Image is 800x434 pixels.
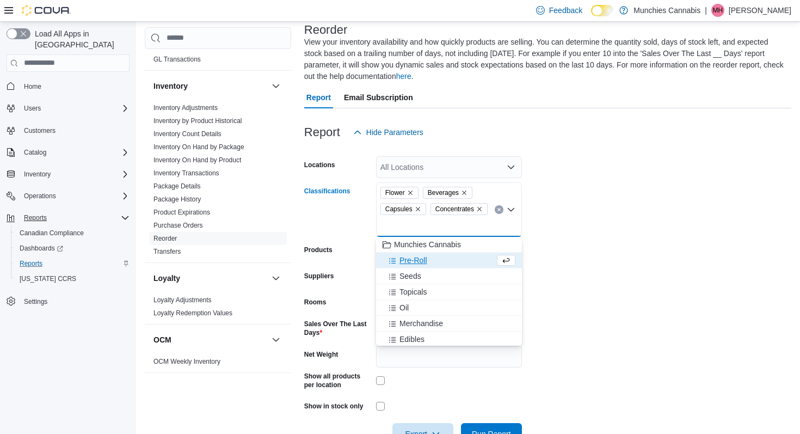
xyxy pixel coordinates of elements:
button: Remove Capsules from selection in this group [415,206,421,212]
button: Canadian Compliance [11,225,134,241]
a: Settings [20,295,52,308]
span: Catalog [24,148,46,157]
button: Settings [2,293,134,309]
div: Inventory [145,101,291,262]
span: Reports [24,213,47,222]
span: Concentrates [430,203,488,215]
span: Topicals [399,286,427,297]
a: Reports [15,257,47,270]
span: Flower [385,187,405,198]
a: Inventory Count Details [153,130,221,138]
span: Munchies Cannabis [394,239,461,250]
button: Oil [376,300,522,316]
div: View your inventory availability and how quickly products are selling. You can determine the quan... [304,36,786,82]
a: OCM Weekly Inventory [153,358,220,365]
button: Operations [2,188,134,204]
button: Edibles [376,332,522,347]
button: [US_STATE] CCRS [11,271,134,286]
a: Reorder [153,235,177,242]
a: Package History [153,195,201,203]
label: Show all products per location [304,372,372,389]
input: Dark Mode [591,5,614,16]
span: Home [24,82,41,91]
a: Transfers [153,248,181,255]
span: Merchandise [399,318,443,329]
button: Inventory [269,80,282,93]
span: OCM Weekly Inventory [153,357,220,366]
div: Loyalty [145,294,291,324]
p: [PERSON_NAME] [729,4,791,17]
span: Transfers [153,247,181,256]
div: OCM [145,355,291,372]
span: GL Transactions [153,55,201,64]
button: Merchandise [376,316,522,332]
span: Flower [380,187,419,199]
span: Canadian Compliance [15,227,130,240]
a: Dashboards [11,241,134,256]
p: Munchies Cannabis [633,4,700,17]
span: Dashboards [20,244,63,253]
button: Users [20,102,45,115]
button: Open list of options [507,163,515,172]
label: Suppliers [304,272,334,280]
span: Capsules [380,203,426,215]
span: Beverages [428,187,459,198]
button: Reports [2,210,134,225]
a: Inventory Transactions [153,169,219,177]
span: Load All Apps in [GEOGRAPHIC_DATA] [30,28,130,50]
span: Catalog [20,146,130,159]
button: Inventory [2,167,134,182]
a: GL Transactions [153,56,201,63]
span: Feedback [549,5,582,16]
span: Users [24,104,41,113]
span: Inventory On Hand by Package [153,143,244,151]
span: Reports [15,257,130,270]
button: Catalog [20,146,51,159]
button: Clear input [495,205,503,214]
button: Customers [2,123,134,138]
span: Customers [20,124,130,137]
span: Package History [153,195,201,204]
span: Seeds [399,271,421,282]
button: Operations [20,190,60,203]
button: Close list of options [507,205,515,214]
button: Seeds [376,268,522,284]
a: Canadian Compliance [15,227,88,240]
label: Locations [304,161,335,169]
nav: Complex example [7,74,130,338]
button: Pre-Roll [376,253,522,268]
span: Settings [24,297,47,306]
span: Report [306,87,331,108]
span: Washington CCRS [15,272,130,285]
span: Dark Mode [591,16,592,17]
label: Classifications [304,187,350,195]
span: Inventory Adjustments [153,103,218,112]
button: Users [2,101,134,116]
a: Inventory On Hand by Product [153,156,241,164]
span: Reorder [153,234,177,243]
h3: Loyalty [153,273,180,284]
span: Settings [20,294,130,308]
span: Oil [399,302,409,313]
span: Purchase Orders [153,221,203,230]
div: Finance [145,40,291,70]
a: Loyalty Redemption Values [153,309,232,317]
a: Inventory Adjustments [153,104,218,112]
span: Home [20,80,130,93]
label: Show in stock only [304,402,364,411]
span: Inventory [20,168,130,181]
span: Edibles [399,334,424,345]
h3: Inventory [153,81,188,91]
span: Operations [20,190,130,203]
button: Munchies Cannabis [376,237,522,253]
a: Purchase Orders [153,222,203,229]
a: Loyalty Adjustments [153,296,212,304]
button: Loyalty [153,273,267,284]
button: Inventory [20,168,55,181]
button: Reports [20,211,51,224]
